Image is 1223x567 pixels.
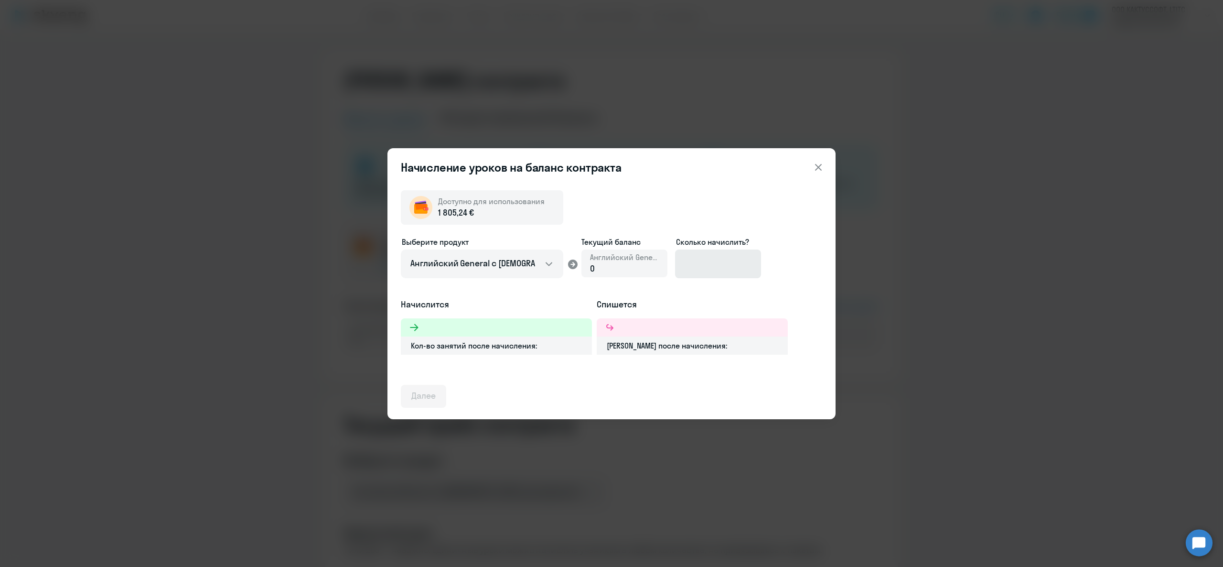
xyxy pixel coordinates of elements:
span: 1 805,24 € [438,207,474,219]
header: Начисление уроков на баланс контракта [387,160,836,175]
span: Выберите продукт [402,237,469,247]
span: Доступно для использования [438,196,545,206]
div: [PERSON_NAME] после начисления: [597,337,788,355]
span: Английский General [590,252,659,262]
span: 0 [590,263,595,274]
h5: Начислится [401,298,592,311]
div: Далее [411,390,436,402]
button: Далее [401,385,446,408]
h5: Спишется [597,298,788,311]
div: Кол-во занятий после начисления: [401,337,592,355]
span: Сколько начислить? [676,237,749,247]
span: Текущий баланс [581,236,667,248]
img: wallet-circle.png [409,196,432,219]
